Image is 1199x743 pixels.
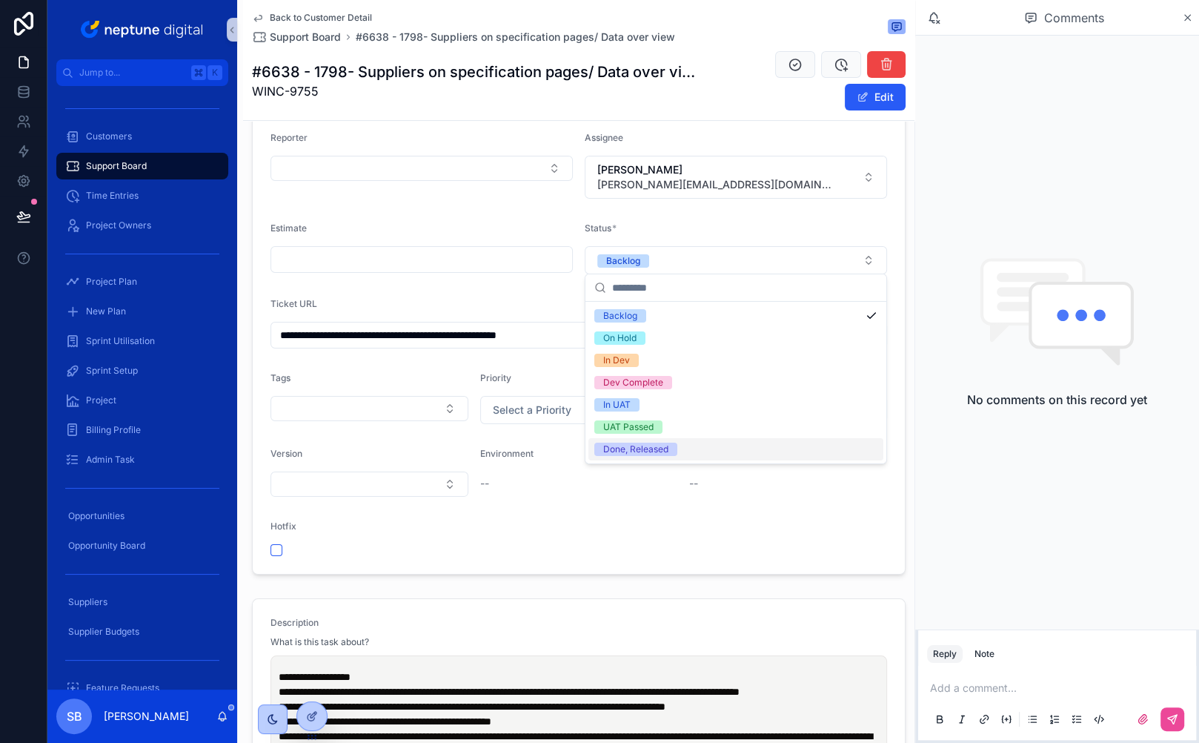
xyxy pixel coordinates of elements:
a: Support Board [252,30,341,44]
span: SB [67,707,82,725]
h1: #6638 - 1798- Suppliers on specification pages/ Data over view [252,62,699,82]
span: Opportunity Board [68,540,145,552]
a: Project [56,387,228,414]
span: Environment [480,448,534,459]
img: App logo [78,18,207,42]
span: Back to Customer Detail [270,12,372,24]
span: Version [270,448,302,459]
button: Select Button [585,156,887,199]
button: Note [969,645,1000,663]
span: Billing Profile [86,424,141,436]
span: -- [689,476,698,491]
span: Jump to... [79,67,185,79]
div: Suggestions [585,302,886,463]
a: Time Entries [56,182,228,209]
span: Estimate [270,222,307,234]
span: Project Owners [86,219,151,231]
a: Feature Requests [56,675,228,701]
span: Support Board [86,160,147,172]
a: Sprint Setup [56,357,228,384]
button: Select Button [270,156,573,181]
button: Reply [927,645,963,663]
div: Backlog [606,254,640,268]
a: Sprint Utilisation [56,328,228,354]
span: Admin Task [86,454,135,466]
div: scrollable content [47,86,237,690]
div: On Hold [603,331,637,345]
a: Supplier Budgets [56,618,228,645]
p: [PERSON_NAME] [104,709,189,724]
span: Description [270,617,319,628]
a: #6638 - 1798- Suppliers on specification pages/ Data over view [356,30,675,44]
span: WINC-9755 [252,82,699,100]
a: Project Owners [56,212,228,239]
span: Customers [86,131,132,142]
div: Backlog [603,309,637,323]
span: Feature Requests [86,682,159,694]
a: New Plan [56,298,228,325]
span: -- [480,476,489,491]
span: Sprint Setup [86,365,138,377]
span: Sprint Utilisation [86,335,155,347]
span: Reporter [270,132,308,143]
div: Note [974,648,994,660]
div: UAT Passed [603,420,654,434]
span: Project Plan [86,276,137,288]
span: Select a Priority [493,403,571,417]
a: Admin Task [56,446,228,473]
button: Select Button [270,472,468,497]
span: Supplier Budgets [68,626,139,638]
div: Done, Released [603,443,668,456]
div: In UAT [603,398,631,412]
div: In Dev [603,354,630,367]
span: What is this task about? [270,636,369,648]
span: [PERSON_NAME] [597,162,834,177]
span: Suppliers [68,596,107,608]
span: Project [86,394,116,406]
a: Back to Customer Detail [252,12,372,24]
a: Customers [56,123,228,150]
span: Priority [480,372,511,383]
span: Time Entries [86,190,139,202]
span: Opportunities [68,510,124,522]
a: Billing Profile [56,417,228,443]
a: Opportunities [56,503,228,529]
a: Support Board [56,153,228,179]
button: Select Button [270,396,468,421]
span: Tags [270,372,290,383]
button: Jump to...K [56,59,228,86]
h2: No comments on this record yet [967,391,1147,409]
span: [PERSON_NAME][EMAIL_ADDRESS][DOMAIN_NAME] [597,177,834,192]
span: New Plan [86,306,126,317]
a: Suppliers [56,589,228,615]
span: Comments [1043,9,1103,27]
span: Ticket URL [270,298,317,309]
span: Status [585,222,611,234]
a: Project Plan [56,268,228,295]
a: Opportunity Board [56,532,228,559]
button: Select Button [585,246,887,274]
button: Edit [845,84,906,110]
div: Dev Complete [603,376,663,389]
span: Hotfix [270,521,296,532]
span: Assignee [585,132,623,143]
span: Support Board [270,30,341,44]
span: K [209,67,221,79]
button: Select Button [480,396,678,424]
